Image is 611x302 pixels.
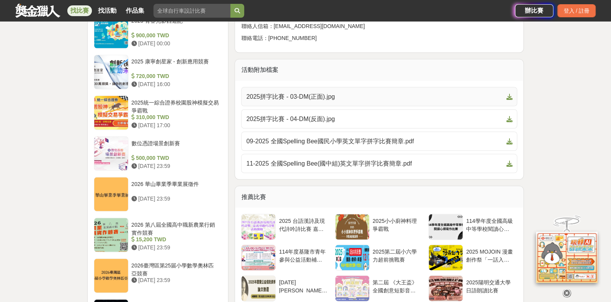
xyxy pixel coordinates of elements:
span: 2025拼字比賽 - 04-DM(反面).jpg [246,114,503,123]
div: 500,000 TWD [132,154,219,162]
img: d2146d9a-e6f6-4337-9592-8cefde37ba6b.png [536,231,598,282]
a: 數位憑證場景創新賽 500,000 TWD [DATE] 23:59 [94,136,222,171]
div: 推薦比賽 [235,186,523,207]
div: 2025小小廚神料理爭霸戰 [373,217,421,231]
a: 2025第二屆小六學力超前挑戰賽 [335,244,424,270]
div: 登入 / 註冊 [557,4,596,17]
a: [DATE][PERSON_NAME]公益信託獎學金論文徵選 [241,275,330,301]
div: 114年度基隆市青年參與公益活動補助計畫 [279,247,327,262]
div: [DATE] 23:59 [132,276,219,284]
a: 2025拼字比賽 - 04-DM(反面).jpg [241,109,517,128]
div: 2025 台語漢詩及現代詩吟詩比賽 嘉義尋鷗吟詩獎 [279,217,327,231]
a: 第二屆 《大王盃》全國創意短影音競賽 [335,275,424,301]
p: 聯絡電話：[PHONE_NUMBER] [241,34,517,42]
span: 2025拼字比賽 - 03-DM(正面).jpg [246,92,503,101]
span: 09-2025 全國Spelling Bee國民小學英文單字拼字比賽簡章.pdf [246,136,503,146]
a: 2025統一綜合證券校園股神模擬交易爭霸戰 310,000 TWD [DATE] 17:00 [94,95,222,130]
div: 數位憑證場景創新賽 [132,139,219,154]
div: 114學年度全國高級中等學校閱讀心得寫作比賽 [466,217,514,231]
div: 2025 康寧創星家 - 創新應用競賽 [132,58,219,72]
div: 2026 第八屆全國高中職新農業行銷實作競賽 [132,221,219,235]
a: 114年度基隆市青年參與公益活動補助計畫 [241,244,330,270]
span: 11-2025 全國Spelling Bee(國中組)英文單字拼字比賽簡章.pdf [246,159,503,168]
a: 2025 康寧創星家 - 創新應用競賽 720,000 TWD [DATE] 16:00 [94,55,222,89]
div: 2025統一綜合證券校園股神模擬交易爭霸戰 [132,98,219,113]
a: 09-2025 全國Spelling Bee國民小學英文單字拼字比賽簡章.pdf [241,131,517,151]
div: 900,000 TWD [132,32,219,40]
div: 2025 青春光影西遊記 [132,17,219,32]
a: 2026 華山畢業季畢業展徵件 [DATE] 23:59 [94,177,222,211]
div: 2025第二屆小六學力超前挑戰賽 [373,247,421,262]
p: 聯絡人信箱：[EMAIL_ADDRESS][DOMAIN_NAME] [241,22,517,30]
a: 114學年度全國高級中等學校閱讀心得寫作比賽 [428,214,517,240]
div: 活動附加檔案 [235,59,523,81]
a: 2026臺灣區第25届小學數學奧林匹亞競賽 [DATE] 23:59 [94,258,222,293]
a: 作品集 [123,5,147,16]
a: 2025陽明交通大學日語朗讀比賽 [428,275,517,301]
div: 2025 MOJOIN 漫畫創作祭「一話入魂」！ [466,247,514,262]
div: 2025陽明交通大學日語朗讀比賽 [466,278,514,293]
div: [DATE] 23:59 [132,243,219,251]
div: [DATE][PERSON_NAME]公益信託獎學金論文徵選 [279,278,327,293]
div: 720,000 TWD [132,72,219,80]
div: [DATE] 00:00 [132,40,219,48]
input: 全球自行車設計比賽 [153,4,230,18]
a: 2025拼字比賽 - 03-DM(正面).jpg [241,87,517,106]
div: [DATE] 23:59 [132,162,219,170]
div: [DATE] 16:00 [132,80,219,88]
a: 辦比賽 [515,4,553,17]
a: 11-2025 全國Spelling Bee(國中組)英文單字拼字比賽簡章.pdf [241,154,517,173]
a: 2026 第八屆全國高中職新農業行銷實作競賽 15,200 TWD [DATE] 23:59 [94,217,222,252]
a: 2025小小廚神料理爭霸戰 [335,214,424,240]
a: 2025 青春光影西遊記 900,000 TWD [DATE] 00:00 [94,14,222,48]
div: [DATE] 23:59 [132,194,219,202]
div: 第二屆 《大王盃》全國創意短影音競賽 [373,278,421,293]
a: 找比賽 [67,5,92,16]
div: [DATE] 17:00 [132,121,219,129]
div: 310,000 TWD [132,113,219,121]
a: 2025 MOJOIN 漫畫創作祭「一話入魂」！ [428,244,517,270]
div: 15,200 TWD [132,235,219,243]
a: 2025 台語漢詩及現代詩吟詩比賽 嘉義尋鷗吟詩獎 [241,214,330,240]
a: 找活動 [95,5,120,16]
div: 2026 華山畢業季畢業展徵件 [132,180,219,194]
div: 2026臺灣區第25届小學數學奧林匹亞競賽 [132,261,219,276]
